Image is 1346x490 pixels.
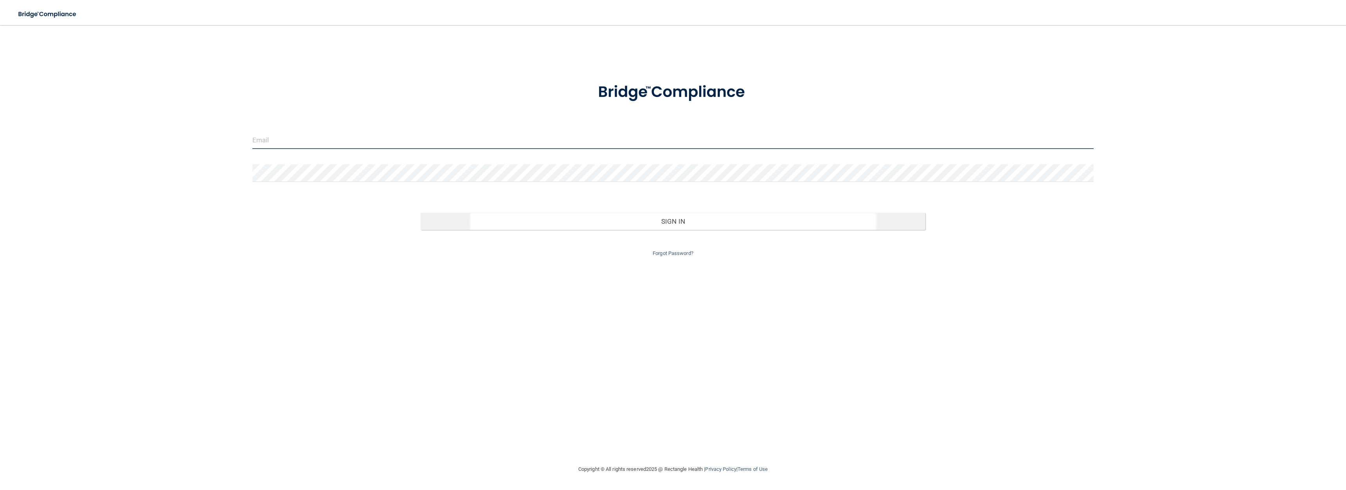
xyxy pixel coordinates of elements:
[12,6,84,22] img: bridge_compliance_login_screen.278c3ca4.svg
[421,213,925,230] button: Sign In
[252,131,1094,149] input: Email
[582,72,764,113] img: bridge_compliance_login_screen.278c3ca4.svg
[705,466,736,472] a: Privacy Policy
[1211,434,1337,466] iframe: Drift Widget Chat Controller
[530,457,816,482] div: Copyright © All rights reserved 2025 @ Rectangle Health | |
[738,466,768,472] a: Terms of Use
[653,250,693,256] a: Forgot Password?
